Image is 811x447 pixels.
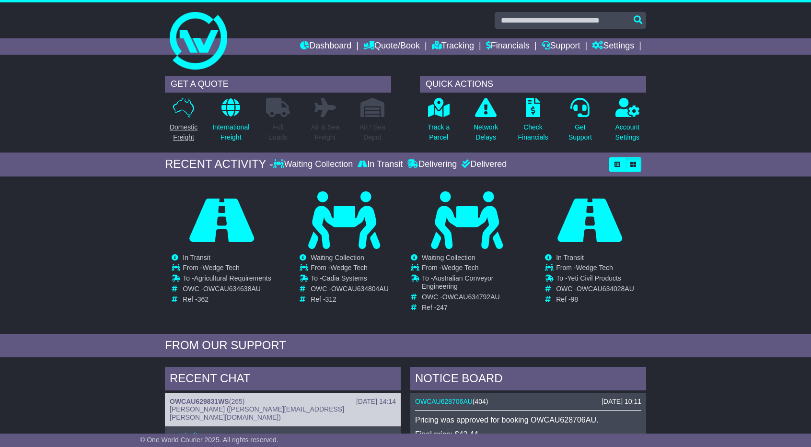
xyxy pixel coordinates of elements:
[300,38,351,55] a: Dashboard
[427,97,450,148] a: Track aParcel
[518,122,548,142] p: Check Financials
[183,295,271,304] td: Ref -
[556,274,634,285] td: To -
[459,159,507,170] div: Delivered
[436,304,447,311] span: 247
[432,38,474,55] a: Tracking
[556,254,584,261] span: In Transit
[273,159,355,170] div: Waiting Collection
[615,97,640,148] a: AccountSettings
[568,122,592,142] p: Get Support
[441,264,478,271] span: Wedge Tech
[473,97,498,148] a: NetworkDelays
[422,264,523,274] td: From -
[602,398,641,406] div: [DATE] 10:11
[165,76,391,93] div: GET A QUOTE
[518,97,549,148] a: CheckFinancials
[140,436,278,444] span: © One World Courier 2025. All rights reserved.
[474,122,498,142] p: Network Delays
[415,398,473,405] a: OWCAU628706AU
[576,264,613,271] span: Wedge Tech
[592,38,634,55] a: Settings
[415,430,641,439] p: Final price: $43.44.
[556,295,634,304] td: Ref -
[170,398,229,405] a: OWCAU629831WS
[422,304,523,312] td: Ref -
[571,295,579,303] span: 98
[266,122,290,142] p: Full Loads
[203,285,261,293] span: OWCAU634638AU
[356,398,396,406] div: [DATE] 14:14
[170,122,197,142] p: Domestic Freight
[410,367,646,393] div: NOTICE BOARD
[325,295,336,303] span: 312
[420,76,646,93] div: QUICK ACTIONS
[311,264,389,274] td: From -
[359,122,385,142] p: Air / Sea Depot
[311,274,389,285] td: To -
[183,264,271,274] td: From -
[442,293,500,301] span: OWCAU634792AU
[405,159,459,170] div: Delivering
[197,295,209,303] span: 362
[183,274,271,285] td: To -
[422,274,493,290] span: Australian Conveyor Engineering
[428,122,450,142] p: Track a Parcel
[212,122,249,142] p: International Freight
[170,431,396,440] p: good afternoon,
[165,367,401,393] div: RECENT CHAT
[331,285,389,293] span: OWCAU634804AU
[568,97,592,148] a: GetSupport
[170,398,396,406] div: ( )
[556,285,634,295] td: OWC -
[311,254,364,261] span: Waiting Collection
[363,38,420,55] a: Quote/Book
[422,254,475,261] span: Waiting Collection
[422,274,523,293] td: To -
[183,285,271,295] td: OWC -
[568,274,621,282] span: Yeti Civil Products
[322,274,367,282] span: Cadia Systems
[311,285,389,295] td: OWC -
[165,339,646,353] div: FROM OUR SUPPORT
[165,157,273,171] div: RECENT ACTIVITY -
[486,38,530,55] a: Financials
[415,415,641,424] p: Pricing was approved for booking OWCAU628706AU.
[556,264,634,274] td: From -
[194,274,271,282] span: Agricultural Requirements
[203,264,240,271] span: Wedge Tech
[542,38,580,55] a: Support
[212,97,250,148] a: InternationalFreight
[311,295,389,304] td: Ref -
[231,398,242,405] span: 265
[577,285,634,293] span: OWCAU634028AU
[311,122,339,142] p: Air & Sea Freight
[183,254,210,261] span: In Transit
[475,398,486,405] span: 404
[330,264,367,271] span: Wedge Tech
[415,398,641,406] div: ( )
[169,97,198,148] a: DomesticFreight
[355,159,405,170] div: In Transit
[170,405,344,421] span: [PERSON_NAME] ([PERSON_NAME][EMAIL_ADDRESS][PERSON_NAME][DOMAIN_NAME])
[615,122,640,142] p: Account Settings
[422,293,523,304] td: OWC -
